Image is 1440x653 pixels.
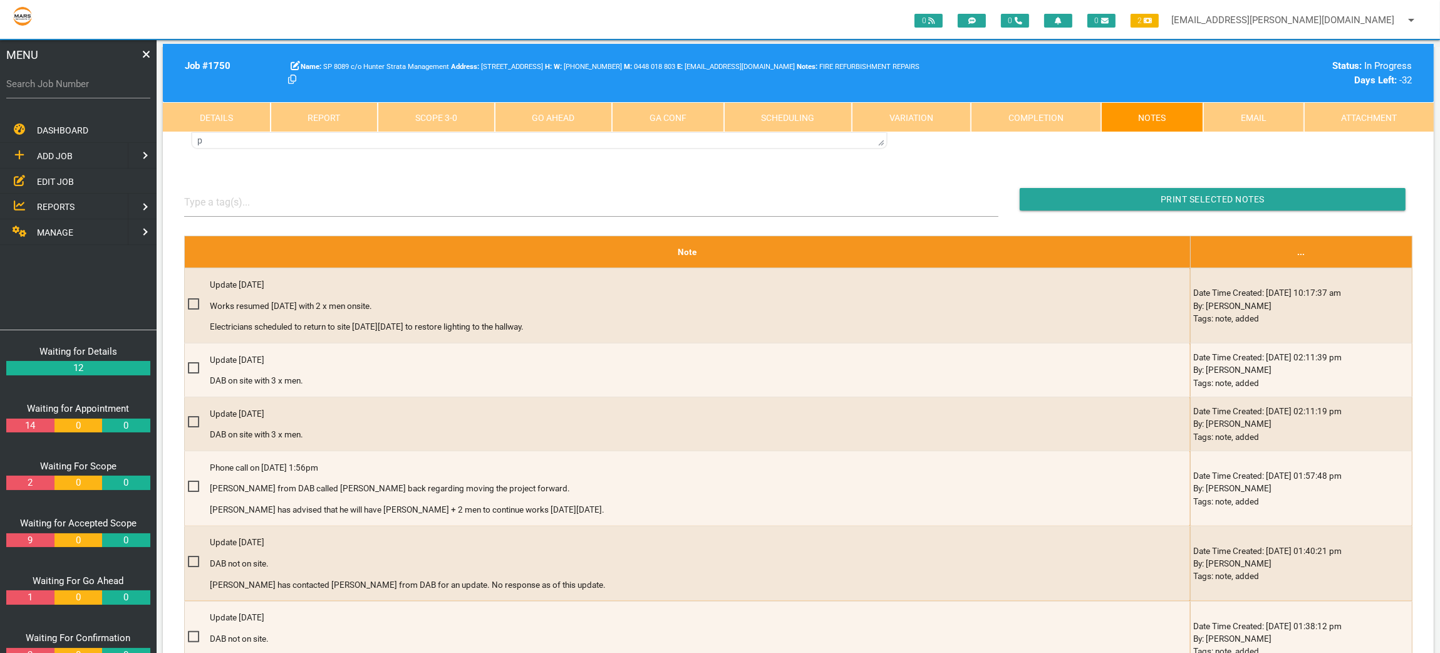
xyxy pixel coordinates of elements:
p: Electricians scheduled to return to site [DATE][DATE] to restore lighting to the hallway. [210,320,1109,333]
span: [STREET_ADDRESS] [451,63,543,71]
div: p [197,135,202,145]
p: DAB not on site. [210,557,1109,570]
td: Date Time Created: [DATE] 10:17:37 am By: [PERSON_NAME] Tags: note, added [1190,268,1412,343]
b: Address: [451,63,479,71]
span: SP 8089 c/o Hunter Strata Management [301,63,449,71]
p: Works resumed [DATE] with 2 x men onsite. [210,300,1109,312]
label: Search Job Number [6,77,150,91]
p: Phone call on [DATE] 1:56pm [210,461,1109,474]
a: Waiting For Go Ahead [33,575,124,587]
a: 0 [54,476,102,490]
p: DAB on site with 3 x men. [210,374,1109,387]
th: Note [184,236,1190,268]
a: Scheduling [724,102,852,132]
b: H: [545,63,552,71]
td: Date Time Created: [DATE] 01:40:21 pm By: [PERSON_NAME] Tags: note, added [1190,526,1412,601]
a: Completion [971,102,1101,132]
p: Update [DATE] [210,536,1109,548]
b: Notes: [797,63,817,71]
td: Date Time Created: [DATE] 01:57:48 pm By: [PERSON_NAME] Tags: note, added [1190,451,1412,526]
p: Update [DATE] [210,611,1109,624]
a: Details [163,102,271,132]
span: EDIT JOB [37,176,74,186]
a: Waiting For Scope [40,461,117,472]
b: Job # 1750 [185,60,231,71]
a: Notes [1101,102,1204,132]
a: 12 [6,361,150,375]
b: Status: [1332,60,1362,71]
td: Date Time Created: [DATE] 02:11:39 pm By: [PERSON_NAME] Tags: note, added [1190,343,1412,397]
a: 0 [102,533,150,548]
a: Report [271,102,378,132]
span: ADD JOB [37,151,73,161]
p: DAB on site with 3 x men. [210,428,1109,441]
span: MENU [6,46,38,63]
span: DASHBOARD [37,125,88,135]
p: Update [DATE] [210,407,1109,420]
span: 0 [1001,14,1029,28]
a: Waiting for Appointment [28,403,130,414]
a: 0 [102,419,150,433]
span: MANAGE [37,227,73,238]
b: E: [677,63,683,71]
b: W: [554,63,562,71]
td: Date Time Created: [DATE] 02:11:19 pm By: [PERSON_NAME] Tags: note, added [1190,397,1412,451]
a: 9 [6,533,54,548]
span: Aqua therm pipes/fire repairs [624,63,675,71]
p: DAB not on site. [210,632,1109,645]
a: Scope 3-0 [378,102,495,132]
span: 2 [1131,14,1159,28]
a: Variation [852,102,971,132]
a: 0 [54,590,102,605]
b: Days Left: [1354,75,1397,86]
img: s3file [13,6,33,26]
a: Email [1203,102,1304,132]
input: Print Selected Notes [1020,188,1406,211]
a: Waiting For Confirmation [26,632,131,644]
div: Press the Up and Down arrow keys to resize the editor. [878,135,884,146]
b: M: [624,63,632,71]
a: 14 [6,419,54,433]
a: 0 [102,590,150,605]
a: Waiting for Accepted Scope [20,518,137,529]
p: [PERSON_NAME] from DAB called [PERSON_NAME] back regarding moving the project forward. [210,482,1109,494]
span: Home Phone [545,63,554,71]
a: Go Ahead [495,102,613,132]
p: Update [DATE] [210,278,1109,291]
span: [EMAIL_ADDRESS][DOMAIN_NAME] [677,63,795,71]
a: 0 [54,419,102,433]
p: [PERSON_NAME] has advised that he will have [PERSON_NAME] + 2 men to continue works [DATE][DATE]. [210,503,1109,516]
div: In Progress -32 [1116,59,1412,87]
span: REPORTS [37,202,75,212]
a: Attachment [1304,102,1434,132]
span: FIRE REFURBISHMENT REPAIRS [797,63,919,71]
a: 0 [102,476,150,490]
span: [PHONE_NUMBER] [554,63,622,71]
a: Click here copy customer information. [288,75,296,86]
b: Name: [301,63,321,71]
a: Waiting for Details [39,346,117,357]
a: 1 [6,590,54,605]
input: Type a tag(s)... [184,188,278,216]
a: GA Conf [612,102,724,132]
th: ... [1190,236,1412,268]
span: 0 [1087,14,1116,28]
p: [PERSON_NAME] has contacted [PERSON_NAME] from DAB for an update. No response as of this update. [210,578,1109,591]
a: 2 [6,476,54,490]
a: 0 [54,533,102,548]
span: 0 [914,14,943,28]
p: Update [DATE] [210,353,1109,366]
